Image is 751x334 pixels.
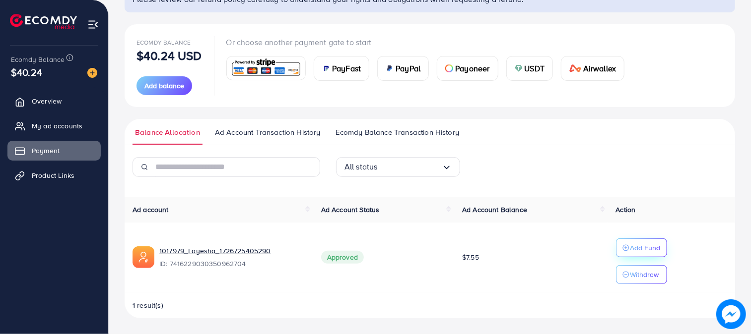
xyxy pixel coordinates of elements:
[87,68,97,78] img: image
[561,56,624,81] a: cardAirwallex
[462,252,479,262] span: $7.55
[716,299,746,329] img: image
[159,259,305,269] span: ID: 7416229030350962704
[322,64,330,72] img: card
[7,91,101,111] a: Overview
[135,127,200,138] span: Balance Allocation
[583,62,616,74] span: Airwallex
[396,62,420,74] span: PayPal
[569,64,581,72] img: card
[437,56,498,81] a: cardPayoneer
[215,127,321,138] span: Ad Account Transaction History
[137,38,191,47] span: Ecomdy Balance
[506,56,553,81] a: cardUSDT
[630,269,659,280] p: Withdraw
[226,36,633,48] p: Or choose another payment gate to start
[336,157,460,177] div: Search for option
[7,141,101,161] a: Payment
[133,300,163,310] span: 1 result(s)
[378,159,442,174] input: Search for option
[321,205,380,215] span: Ad Account Status
[616,205,636,215] span: Action
[32,96,62,106] span: Overview
[314,56,369,81] a: cardPayFast
[230,57,303,79] img: card
[377,56,429,81] a: cardPayPal
[32,146,60,156] span: Payment
[462,205,527,215] span: Ad Account Balance
[137,50,202,61] p: $40.24 USD
[515,64,523,72] img: card
[455,62,489,74] span: Payoneer
[616,238,667,257] button: Add Fund
[159,246,305,269] div: <span class='underline'>1017979_Layesha_1726725405290</span></br>7416229030350962704
[445,64,453,72] img: card
[159,246,271,256] a: 1017979_Layesha_1726725405290
[630,242,661,254] p: Add Fund
[133,246,154,268] img: ic-ads-acc.e4c84228.svg
[32,121,82,131] span: My ad accounts
[525,62,545,74] span: USDT
[336,127,459,138] span: Ecomdy Balance Transaction History
[87,19,99,30] img: menu
[7,116,101,136] a: My ad accounts
[11,65,42,79] span: $40.24
[137,76,192,95] button: Add balance
[616,265,667,284] button: Withdraw
[332,62,361,74] span: PayFast
[226,56,306,80] a: card
[133,205,169,215] span: Ad account
[344,159,378,174] span: All status
[144,81,184,91] span: Add balance
[386,64,394,72] img: card
[321,251,364,264] span: Approved
[32,170,74,180] span: Product Links
[7,166,101,185] a: Product Links
[10,14,77,29] img: logo
[11,55,65,64] span: Ecomdy Balance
